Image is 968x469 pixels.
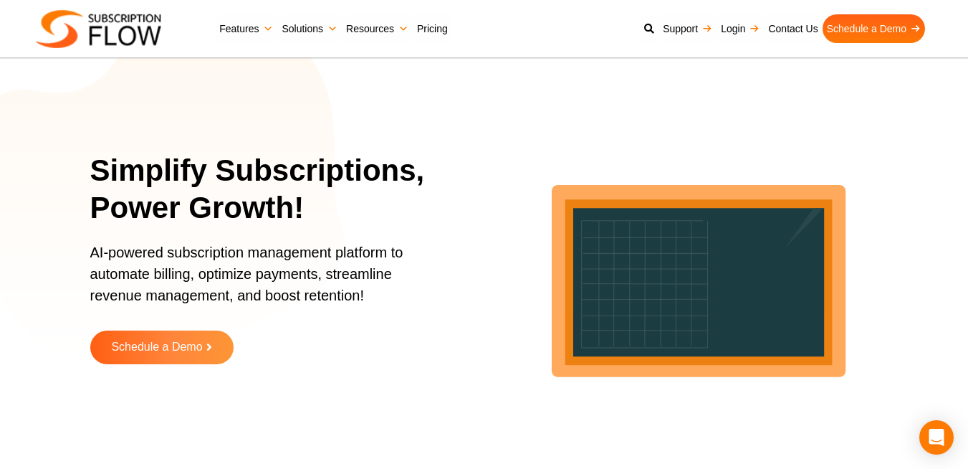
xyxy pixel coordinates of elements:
a: Schedule a Demo [823,14,925,43]
h1: Simplify Subscriptions, Power Growth! [90,152,447,227]
a: Contact Us [764,14,822,43]
a: Features [215,14,277,43]
p: AI-powered subscription management platform to automate billing, optimize payments, streamline re... [90,242,429,321]
a: Support [658,14,717,43]
img: Subscriptionflow [36,10,161,48]
a: Schedule a Demo [90,331,234,364]
a: Pricing [413,14,452,43]
a: Solutions [277,14,342,43]
div: Open Intercom Messenger [919,420,954,455]
a: Resources [342,14,413,43]
span: Schedule a Demo [111,341,202,354]
a: Login [717,14,764,43]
